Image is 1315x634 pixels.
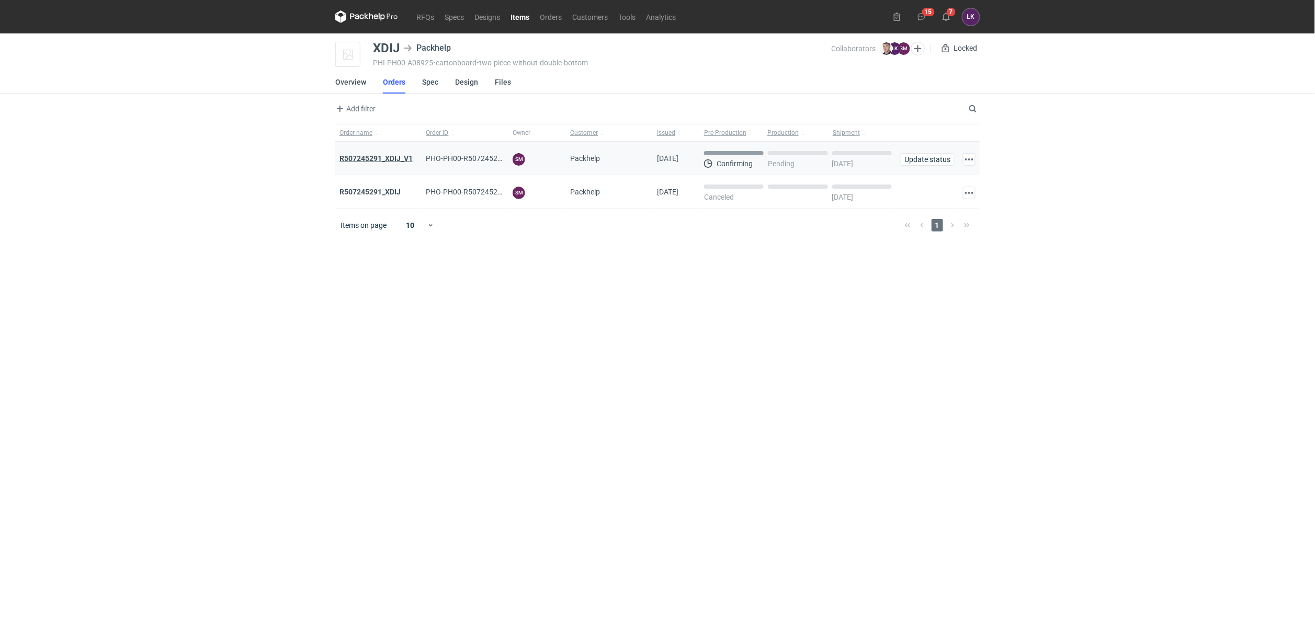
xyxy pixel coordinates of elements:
[704,193,734,201] p: Canceled
[613,10,641,23] a: Tools
[963,187,976,199] button: Actions
[469,10,505,23] a: Designs
[335,10,398,23] svg: Packhelp Pro
[832,44,876,53] span: Collaborators
[333,102,376,115] button: Add filter
[513,187,525,199] figcaption: SM
[373,59,832,67] div: PHI-PH00-A08925
[339,188,401,196] a: R507245291_XDIJ
[404,42,451,54] div: Packhelp
[426,154,537,163] span: PHO-PH00-R507245291_XDIJ_V1
[898,42,910,55] figcaption: SM
[700,124,765,141] button: Pre-Production
[477,59,588,67] span: • two-piece-without-double-bottom
[704,129,746,137] span: Pre-Production
[939,42,980,54] div: Locked
[653,124,700,141] button: Issued
[570,129,598,137] span: Customer
[433,59,477,67] span: • cartonboard
[880,42,893,55] img: Maciej Sikora
[393,218,427,233] div: 10
[513,153,525,166] figcaption: SM
[900,153,955,166] button: Update status
[768,159,795,168] p: Pending
[513,129,530,137] span: Owner
[911,42,925,55] button: Edit collaborators
[422,71,438,94] a: Spec
[566,124,653,141] button: Customer
[570,188,600,196] span: Packhelp
[373,42,400,54] div: XDIJ
[833,129,860,137] span: Shipment
[913,8,930,25] button: 15
[495,71,511,94] a: Files
[657,188,678,196] span: 05/09/2025
[439,10,469,23] a: Specs
[567,10,613,23] a: Customers
[905,156,950,163] span: Update status
[426,129,449,137] span: Order ID
[535,10,567,23] a: Orders
[339,154,413,163] a: R507245291_XDIJ_V1
[831,124,896,141] button: Shipment
[570,154,600,163] span: Packhelp
[641,10,681,23] a: Analytics
[938,8,955,25] button: 7
[657,154,678,163] span: 05/09/2025
[505,10,535,23] a: Items
[422,124,509,141] button: Order ID
[411,10,439,23] a: RFQs
[765,124,831,141] button: Production
[962,8,980,26] div: Łukasz Kowalski
[339,129,372,137] span: Order name
[383,71,405,94] a: Orders
[963,153,976,166] button: Actions
[657,129,675,137] span: Issued
[962,8,980,26] button: ŁK
[335,71,366,94] a: Overview
[455,71,478,94] a: Design
[335,124,422,141] button: Order name
[334,102,376,115] span: Add filter
[889,42,901,55] figcaption: ŁK
[426,188,525,196] span: PHO-PH00-R507245291_XDIJ
[717,159,753,168] p: Confirming
[832,193,854,201] p: [DATE]
[341,220,387,230] span: Items on page
[967,102,1000,115] input: Search
[832,159,854,168] p: [DATE]
[767,129,799,137] span: Production
[932,219,943,232] span: 1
